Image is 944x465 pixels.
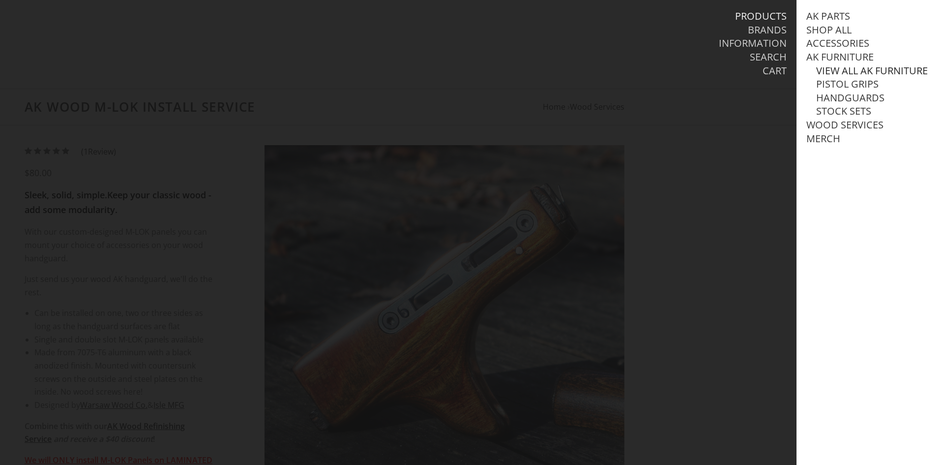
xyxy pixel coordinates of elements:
[816,105,871,118] a: Stock Sets
[806,10,850,23] a: AK Parts
[806,51,874,63] a: AK Furniture
[748,24,787,36] a: Brands
[806,119,884,131] a: Wood Services
[806,132,840,145] a: Merch
[806,24,852,36] a: Shop All
[806,37,869,50] a: Accessories
[763,64,787,77] a: Cart
[816,92,885,104] a: Handguards
[719,37,787,50] a: Information
[816,64,928,77] a: View all AK Furniture
[735,10,787,23] a: Products
[750,51,787,63] a: Search
[816,78,879,91] a: Pistol Grips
